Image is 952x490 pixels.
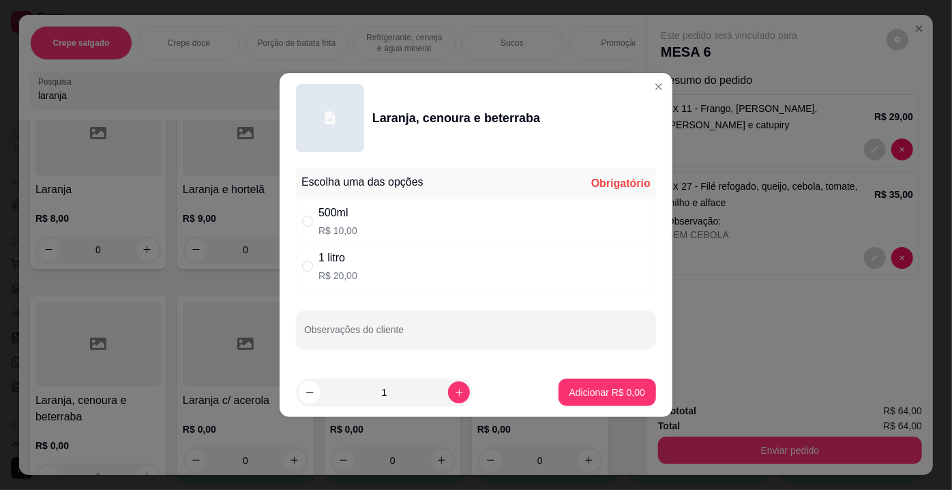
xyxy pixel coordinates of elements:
[301,174,423,190] div: Escolha uma das opções
[318,224,357,237] p: R$ 10,00
[569,386,645,399] p: Adicionar R$ 0,00
[448,381,470,403] button: increase-product-quantity
[318,205,357,221] div: 500ml
[648,76,670,98] button: Close
[372,109,540,128] div: Laranja, cenoura e beterraba
[591,175,651,192] div: Obrigatório
[318,250,357,266] div: 1 litro
[559,379,656,406] button: Adicionar R$ 0,00
[318,269,357,283] p: R$ 20,00
[299,381,321,403] button: decrease-product-quantity
[304,328,648,342] input: Observações do cliente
